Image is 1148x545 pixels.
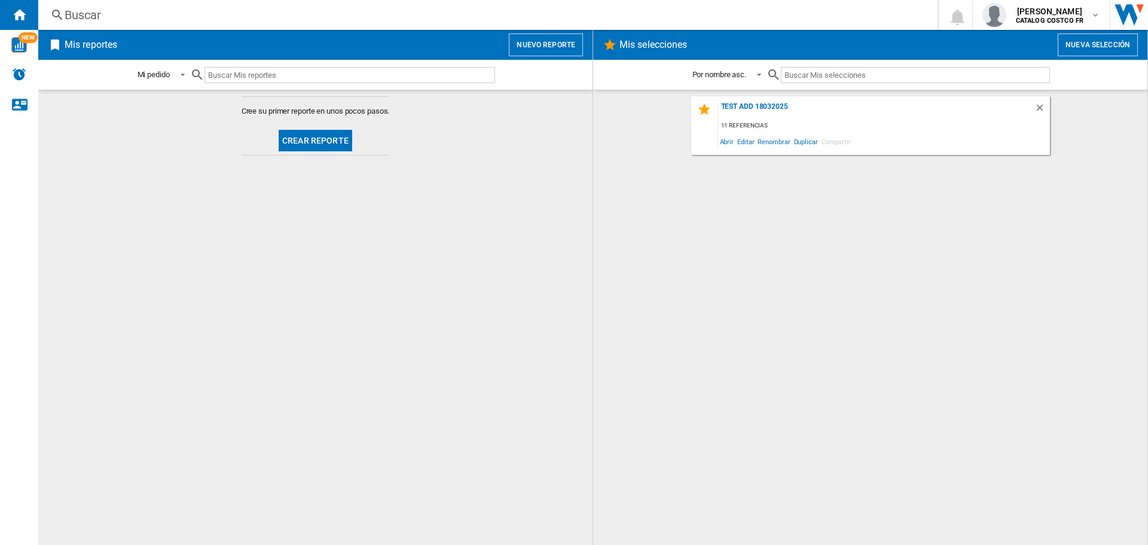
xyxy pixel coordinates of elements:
span: NEW [19,32,38,43]
div: Por nombre asc. [692,70,747,79]
input: Buscar Mis reportes [204,67,495,83]
b: CATALOG COSTCO FR [1016,17,1083,25]
span: Compartir [820,133,853,150]
span: Abrir [718,133,736,150]
img: alerts-logo.svg [12,67,26,81]
button: Nuevo reporte [509,34,583,56]
span: Renombrar [756,133,792,150]
span: [PERSON_NAME] [1016,5,1083,17]
span: Cree su primer reporte en unos pocos pasos. [242,106,390,117]
button: Nueva selección [1058,34,1138,56]
div: Mi pedido [138,70,170,79]
button: Crear reporte [279,130,352,151]
img: profile.jpg [982,3,1006,27]
h2: Mis selecciones [617,34,690,56]
div: Test add 18032025 [718,102,1034,118]
span: Editar [735,133,756,150]
h2: Mis reportes [62,34,120,56]
div: Buscar [65,7,906,23]
input: Buscar Mis selecciones [781,67,1049,83]
img: wise-card.svg [11,37,27,53]
div: Borrar [1034,102,1050,118]
span: Duplicar [792,133,820,150]
div: 11 referencias [718,118,1050,133]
